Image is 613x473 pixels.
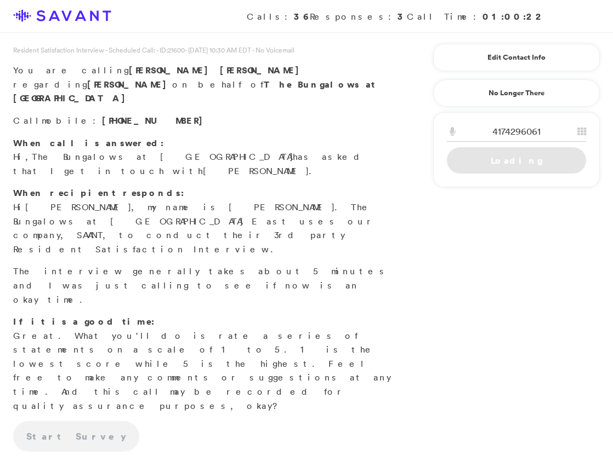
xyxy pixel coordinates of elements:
[13,64,391,106] p: You are calling regarding on behalf of
[13,187,184,199] strong: When recipient responds:
[13,114,391,128] p: Call :
[13,264,391,307] p: The interview generally takes about 5 minutes and I was just calling to see if now is an okay time.
[220,64,305,76] span: [PERSON_NAME]
[447,49,586,66] a: Edit Contact Info
[433,79,600,107] a: No Longer There
[32,151,293,162] span: The Bungalows at [GEOGRAPHIC_DATA]
[13,137,164,149] strong: When call is answered:
[203,165,309,176] span: [PERSON_NAME]
[13,315,155,327] strong: If it is a good time:
[13,315,391,413] p: Great. What you'll do is rate a series of statements on a scale of 1 to 5. 1 is the lowest score ...
[447,147,586,174] a: Loading
[87,78,172,90] strong: [PERSON_NAME]
[13,421,139,452] a: Start Survey
[13,45,294,55] span: Resident Satisfaction Interview - Scheduled Call: - ID: - [DATE] 10:30 AM EDT - No Voicemail
[13,186,391,256] p: Hi , my name is [PERSON_NAME]. The Bungalows at [GEOGRAPHIC_DATA] East uses our company, SAVANT, ...
[398,10,407,22] strong: 3
[42,115,93,126] span: mobile
[25,201,131,212] span: [PERSON_NAME]
[129,64,214,76] span: [PERSON_NAME]
[168,45,185,55] span: 21600
[294,10,310,22] strong: 36
[483,10,545,22] strong: 01:00:22
[102,114,208,126] span: [PHONE_NUMBER]
[13,136,391,178] p: Hi, has asked that I get in touch with .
